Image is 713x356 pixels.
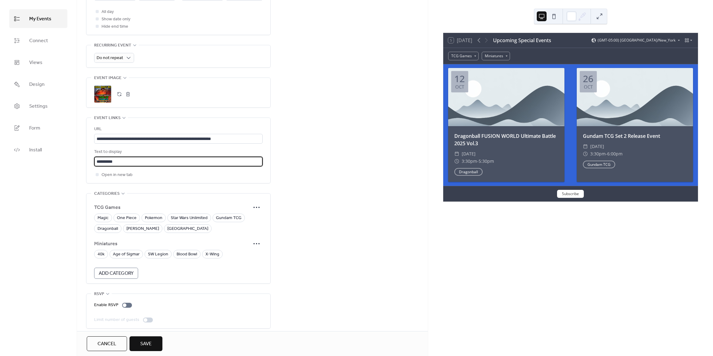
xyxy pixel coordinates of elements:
button: Add Category [94,268,138,279]
span: Install [29,145,42,155]
div: Text to display [94,148,261,156]
span: Cancel [98,340,116,348]
span: Form [29,123,40,133]
span: Do not repeat [97,54,123,62]
div: Enable RSVP [94,302,118,309]
div: ​ [454,150,459,158]
span: 5:30pm [479,158,494,165]
span: Recurring event [94,42,131,49]
span: Age of Sigmar [113,251,140,258]
span: [PERSON_NAME] [126,225,159,233]
span: RSVP [94,290,104,298]
button: Subscribe [557,190,584,198]
div: Oct [584,85,593,89]
span: Connect [29,36,48,46]
button: Cancel [87,336,127,351]
span: [GEOGRAPHIC_DATA] [167,225,208,233]
div: 26 [583,74,593,83]
a: Form [9,118,67,137]
a: Install [9,140,67,159]
a: Views [9,53,67,72]
span: Event image [94,74,121,82]
span: SW Legion [148,251,168,258]
span: Pokemon [145,214,162,222]
div: URL [94,126,261,133]
div: Upcoming Special Events [493,37,551,44]
span: - [477,158,479,165]
span: Save [140,340,152,348]
div: ​ [583,150,588,158]
span: [DATE] [462,150,476,158]
span: Settings [29,102,48,111]
span: Open in new tab [102,171,133,179]
span: 6:00pm [607,150,623,158]
span: (GMT-05:00) [GEOGRAPHIC_DATA]/New_York [598,38,675,42]
div: ; [94,86,111,103]
span: Event links [94,114,121,122]
span: X-Wing [205,251,219,258]
a: Settings [9,97,67,115]
a: My Events [9,9,67,28]
span: Categories [94,190,120,198]
span: - [606,150,607,158]
span: Miniatures [94,240,250,248]
div: Oct [455,85,464,89]
span: Dragonball [98,225,118,233]
div: Gundam TCG Set 2 Release Event [577,132,693,140]
span: All day [102,8,114,16]
div: Dragonball FUSION WORLD Ultimate Battle 2025 Vol.3 [448,132,564,147]
div: Limit number of guests [94,316,139,324]
span: Views [29,58,42,67]
span: My Events [29,14,51,24]
a: Design [9,75,67,94]
a: Connect [9,31,67,50]
div: ​ [454,158,459,165]
span: Gundam TCG [216,214,241,222]
span: One Piece [117,214,137,222]
div: ​ [583,143,588,150]
span: Star Wars Unlimited [171,214,208,222]
span: Show date only [102,16,130,23]
span: Blood Bowl [177,251,197,258]
span: Hide end time [102,23,128,30]
span: [DATE] [590,143,604,150]
div: 12 [454,74,465,83]
button: Save [129,336,162,351]
span: Add Category [99,270,133,277]
span: Magic [98,214,109,222]
span: Design [29,80,45,89]
span: 3:30pm [590,150,606,158]
span: 3:30pm [462,158,477,165]
span: TCG Games [94,204,250,211]
span: 40k [98,251,105,258]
